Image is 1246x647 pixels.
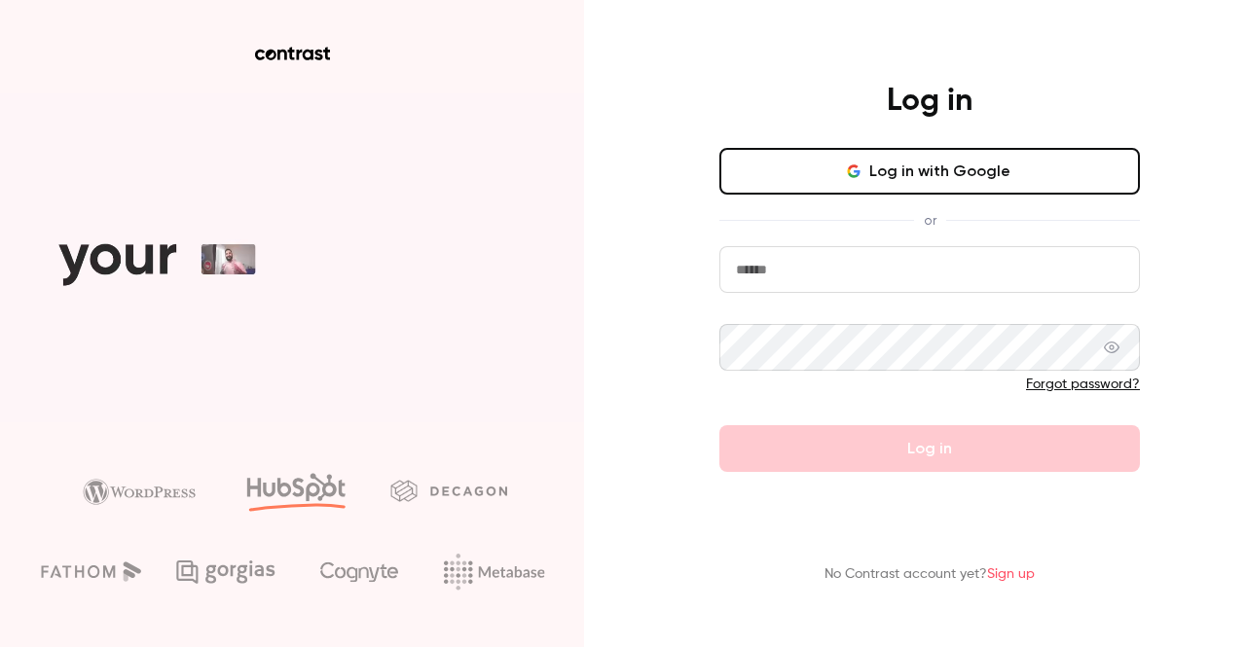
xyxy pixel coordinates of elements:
button: Log in with Google [719,148,1140,195]
p: No Contrast account yet? [825,564,1035,585]
a: Forgot password? [1026,377,1140,391]
span: or [914,210,946,231]
img: decagon [390,480,507,501]
a: Sign up [987,567,1035,581]
h4: Log in [887,82,972,121]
